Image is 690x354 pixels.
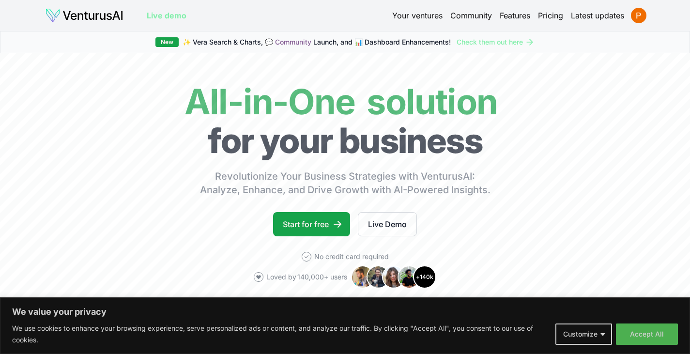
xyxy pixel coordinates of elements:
img: ACg8ocIW3R-mrJy07KwNhX6ip9a1E1GLpJf0X-qB1HlXztB5ECOwjA=s96-c [631,8,646,23]
a: Features [500,10,530,21]
a: Live demo [147,10,186,21]
img: Avatar 4 [398,265,421,289]
img: Avatar 2 [367,265,390,289]
img: logo [45,8,123,23]
a: Live Demo [358,212,417,236]
button: Accept All [616,323,678,345]
a: Check them out here [457,37,535,47]
img: Avatar 1 [351,265,374,289]
a: Community [450,10,492,21]
a: Your ventures [392,10,443,21]
a: Community [275,38,311,46]
p: We use cookies to enhance your browsing experience, serve personalized ads or content, and analyz... [12,323,548,346]
a: Start for free [273,212,350,236]
button: Customize [555,323,612,345]
div: New [155,37,179,47]
img: Avatar 3 [382,265,405,289]
a: Pricing [538,10,563,21]
span: ✨ Vera Search & Charts, 💬 Launch, and 📊 Dashboard Enhancements! [183,37,451,47]
p: We value your privacy [12,306,678,318]
a: Latest updates [571,10,624,21]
